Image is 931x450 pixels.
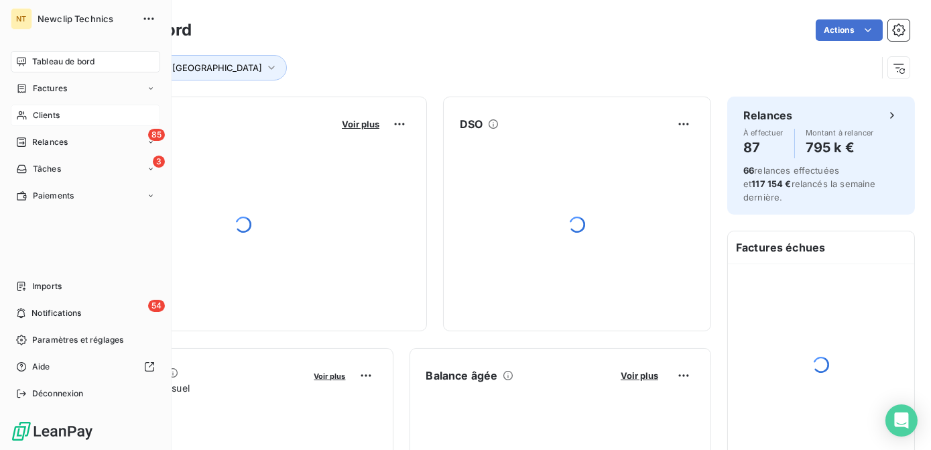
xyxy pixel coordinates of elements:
[145,62,262,73] span: Tags : [GEOGRAPHIC_DATA]
[125,55,287,80] button: Tags : [GEOGRAPHIC_DATA]
[743,107,792,123] h6: Relances
[743,165,754,176] span: 66
[621,370,658,381] span: Voir plus
[314,372,346,381] span: Voir plus
[11,8,32,30] div: NT
[816,19,883,41] button: Actions
[806,129,874,137] span: Montant à relancer
[460,116,483,132] h6: DSO
[32,388,84,400] span: Déconnexion
[33,109,60,121] span: Clients
[153,156,165,168] span: 3
[11,329,160,351] a: Paramètres et réglages
[743,137,784,158] h4: 87
[617,370,662,382] button: Voir plus
[11,131,160,153] a: 85Relances
[751,178,791,189] span: 117 154 €
[11,420,94,442] img: Logo LeanPay
[33,82,67,95] span: Factures
[11,105,160,126] a: Clients
[743,129,784,137] span: À effectuer
[11,158,160,180] a: 3Tâches
[11,51,160,72] a: Tableau de bord
[32,361,50,373] span: Aide
[310,370,350,382] button: Voir plus
[11,356,160,378] a: Aide
[11,78,160,99] a: Factures
[32,280,62,292] span: Imports
[32,56,95,68] span: Tableau de bord
[426,368,498,384] h6: Balance âgée
[33,190,74,202] span: Paiements
[32,334,123,346] span: Paramètres et réglages
[32,307,81,319] span: Notifications
[743,165,876,203] span: relances effectuées et relancés la semaine dernière.
[76,381,305,395] span: Chiffre d'affaires mensuel
[728,231,914,264] h6: Factures échues
[338,118,383,130] button: Voir plus
[806,137,874,158] h4: 795 k €
[11,185,160,207] a: Paiements
[32,136,68,148] span: Relances
[148,129,165,141] span: 85
[38,13,134,24] span: Newclip Technics
[11,276,160,297] a: Imports
[33,163,61,175] span: Tâches
[885,404,918,437] div: Open Intercom Messenger
[342,119,379,129] span: Voir plus
[148,300,165,312] span: 54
